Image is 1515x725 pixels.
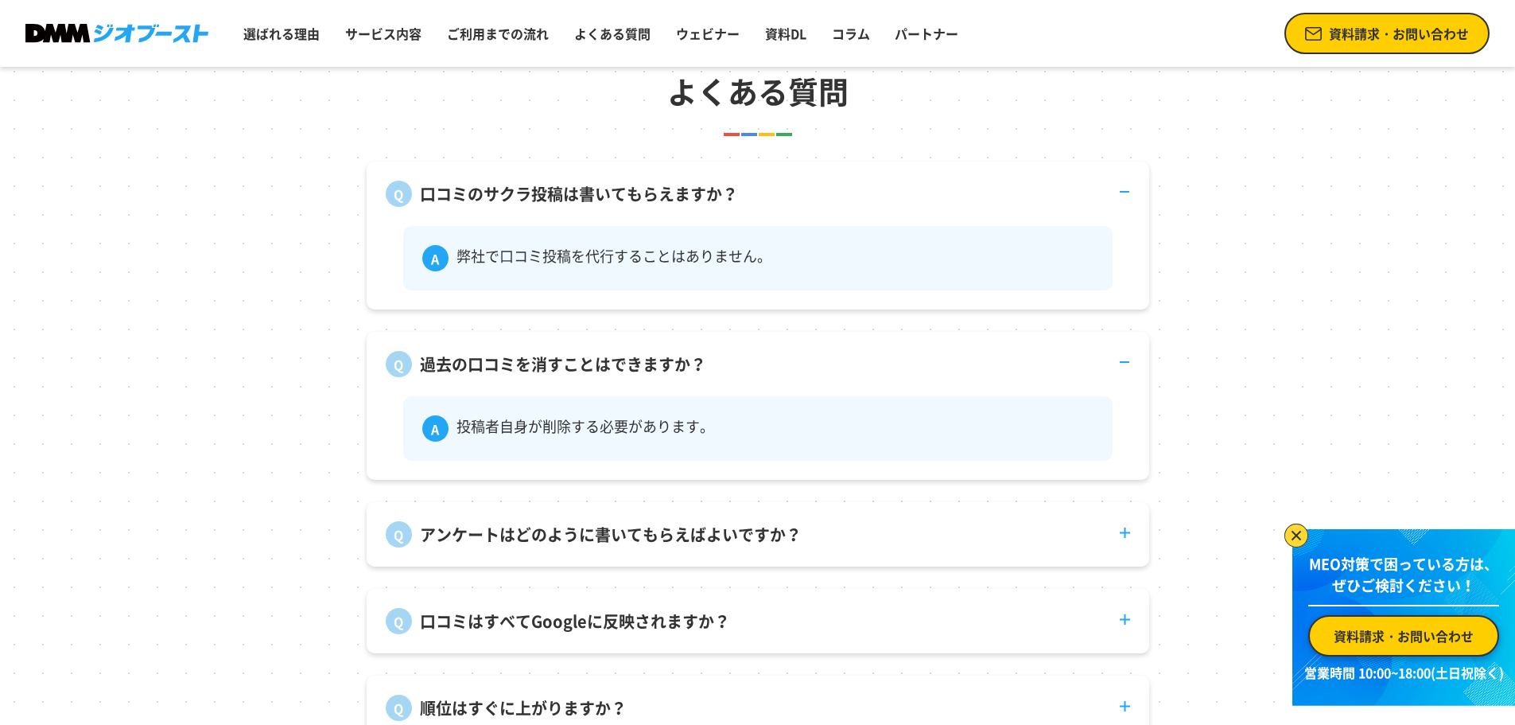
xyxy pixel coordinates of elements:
[420,523,802,547] p: アンケートはどのように書いてもらえばよいですか？
[1302,663,1505,682] p: 営業時間 10:00~18:00(土日祝除く)
[670,18,746,49] a: ウェビナー
[1329,24,1469,43] span: 資料請求・お問い合わせ
[420,610,730,633] p: 口コミはすべてGoogleに反映されますか？
[237,18,326,49] a: 選ばれる理由
[441,18,555,49] a: ご利用までの流れ
[420,182,738,206] p: 口コミのサクラ投稿は書いてもらえますか？
[759,18,813,49] a: 資料DL
[1308,553,1499,606] p: MEO対策で困っている方は、 ぜひご検討ください！
[568,18,657,49] a: よくある質問
[1334,626,1474,645] span: 資料請求・お問い合わせ
[888,18,965,49] a: パートナー
[25,24,208,44] img: DMMジオブースト
[420,696,627,720] p: 順位はすぐに上がりますか？
[420,353,706,376] p: 過去の口コミを消すことはできますか？
[456,415,714,442] p: 投稿者自身が削除する必要があります。
[456,245,771,271] p: 弊社で口コミ投稿を代行することはありません。
[825,18,876,49] a: コラム
[339,18,428,49] a: サービス内容
[1284,13,1490,54] a: 資料請求・お問い合わせ
[1284,524,1308,548] img: バナーを閉じる
[1308,615,1499,657] a: 資料請求・お問い合わせ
